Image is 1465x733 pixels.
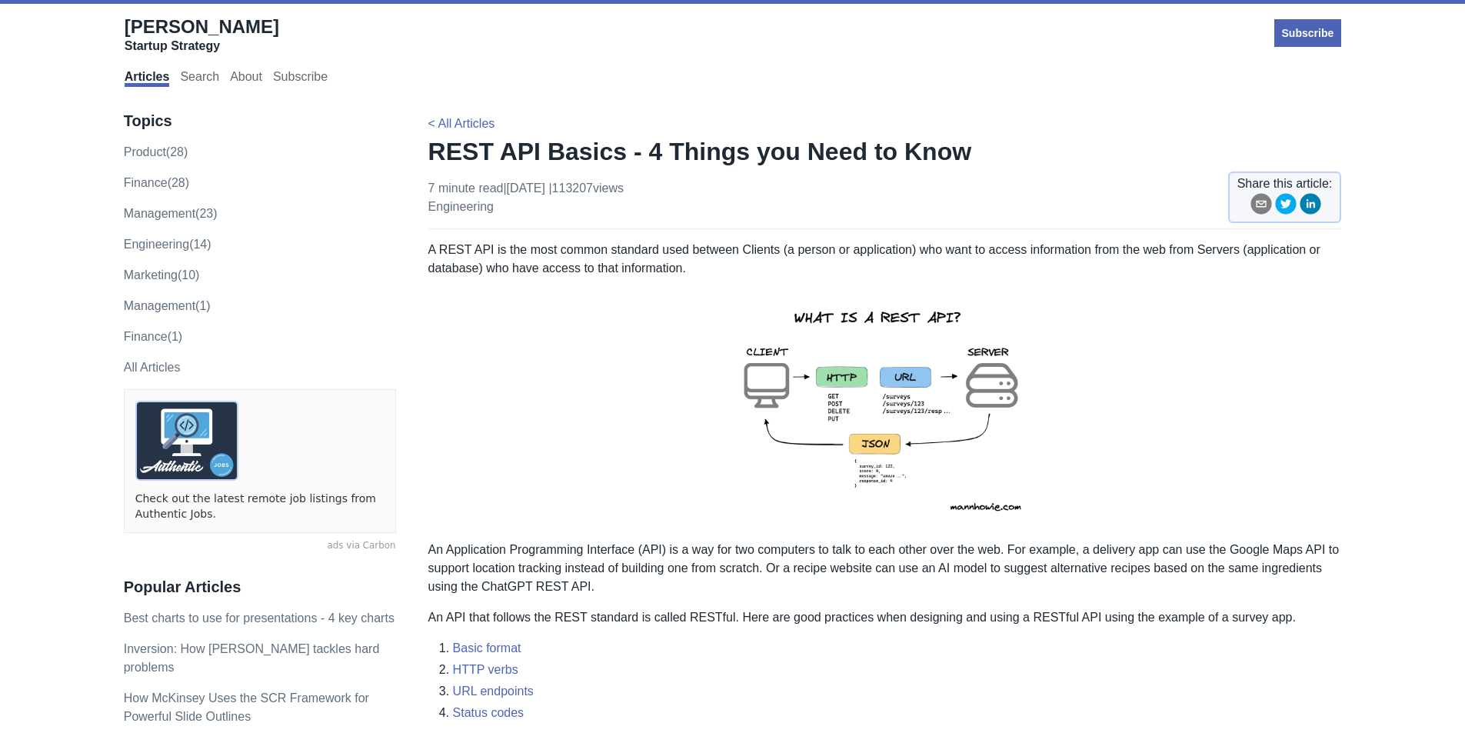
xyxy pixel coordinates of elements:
a: Finance(1) [124,330,182,343]
a: HTTP verbs [453,663,518,676]
a: engineering(14) [124,238,211,251]
a: marketing(10) [124,268,200,282]
a: Search [180,70,219,87]
p: A REST API is the most common standard used between Clients (a person or application) who want to... [428,241,1342,278]
a: Articles [125,70,170,87]
button: linkedin [1300,193,1321,220]
a: Best charts to use for presentations - 4 key charts [124,611,395,625]
span: Share this article: [1237,175,1333,193]
a: About [230,70,262,87]
a: Subscribe [273,70,328,87]
a: < All Articles [428,117,495,130]
a: All Articles [124,361,181,374]
h3: Popular Articles [124,578,396,597]
a: ads via Carbon [124,539,396,553]
a: product(28) [124,145,188,158]
a: Basic format [453,641,521,655]
a: Subscribe [1274,18,1342,48]
a: engineering [428,200,494,213]
button: twitter [1275,193,1297,220]
a: Management(1) [124,299,211,312]
h3: Topics [124,112,396,131]
p: An Application Programming Interface (API) is a way for two computers to talk to each other over ... [428,541,1342,596]
a: URL endpoints [453,685,534,698]
a: management(23) [124,207,218,220]
img: rest-api [716,290,1053,528]
p: 7 minute read | [DATE] [428,179,624,216]
a: finance(28) [124,176,189,189]
h1: REST API Basics - 4 Things you Need to Know [428,136,1342,167]
img: ads via Carbon [135,401,238,481]
button: email [1250,193,1272,220]
span: [PERSON_NAME] [125,16,279,37]
p: An API that follows the REST standard is called RESTful. Here are good practices when designing a... [428,608,1342,627]
a: Status codes [453,706,524,719]
a: How McKinsey Uses the SCR Framework for Powerful Slide Outlines [124,691,369,723]
a: Inversion: How [PERSON_NAME] tackles hard problems [124,642,380,674]
a: Check out the latest remote job listings from Authentic Jobs. [135,491,385,521]
span: | 113207 views [548,182,624,195]
a: [PERSON_NAME]Startup Strategy [125,15,279,54]
div: Startup Strategy [125,38,279,54]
